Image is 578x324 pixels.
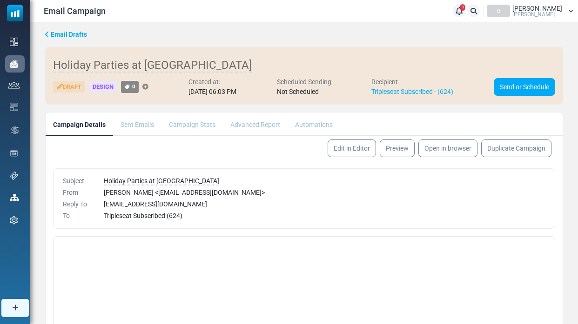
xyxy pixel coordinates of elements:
[44,5,106,17] span: Email Campaign
[104,199,545,209] div: [EMAIL_ADDRESS][DOMAIN_NAME]
[63,199,93,209] div: Reply To
[89,81,117,93] div: Design
[10,149,18,158] img: landing_pages.svg
[371,88,453,95] a: Tripleseat Subscribed - (624)
[121,81,139,93] a: 0
[494,78,555,96] a: Send or Schedule
[277,88,319,95] span: Not Scheduled
[63,211,93,221] div: To
[371,77,453,87] div: Recipient
[53,81,85,93] div: Draft
[10,172,18,180] img: support-icon.svg
[132,83,135,90] span: 0
[487,5,510,17] div: B
[104,188,545,198] div: [PERSON_NAME] < [EMAIL_ADDRESS][DOMAIN_NAME] >
[277,77,331,87] div: Scheduled Sending
[10,103,18,111] img: email-templates-icon.svg
[45,30,87,40] a: Email Drafts
[142,84,148,90] a: Add Tag
[104,177,219,185] span: Holiday Parties at [GEOGRAPHIC_DATA]
[53,59,252,73] span: Holiday Parties at [GEOGRAPHIC_DATA]
[328,139,376,157] a: Edit in Editor
[460,4,465,11] span: 3
[512,5,562,12] span: [PERSON_NAME]
[418,139,477,157] a: Open in browser
[188,77,236,87] div: Created at:
[380,139,415,157] a: Preview
[63,176,93,186] div: Subject
[7,5,23,21] img: mailsoftly_icon_blue_white.svg
[487,5,573,17] a: B [PERSON_NAME] [PERSON_NAME]
[63,188,93,198] div: From
[10,60,18,68] img: campaigns-icon-active.png
[46,112,113,136] a: Campaign Details
[104,212,182,219] span: Tripleseat Subscribed (624)
[51,31,87,38] span: translation missing: en.ms_sidebar.email_drafts
[10,216,18,225] img: settings-icon.svg
[188,87,236,97] div: [DATE] 06:03 PM
[512,12,555,17] span: [PERSON_NAME]
[10,125,20,136] img: workflow.svg
[8,82,20,88] img: contacts-icon.svg
[10,38,18,46] img: dashboard-icon.svg
[481,139,551,157] a: Duplicate Campaign
[453,5,465,17] a: 3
